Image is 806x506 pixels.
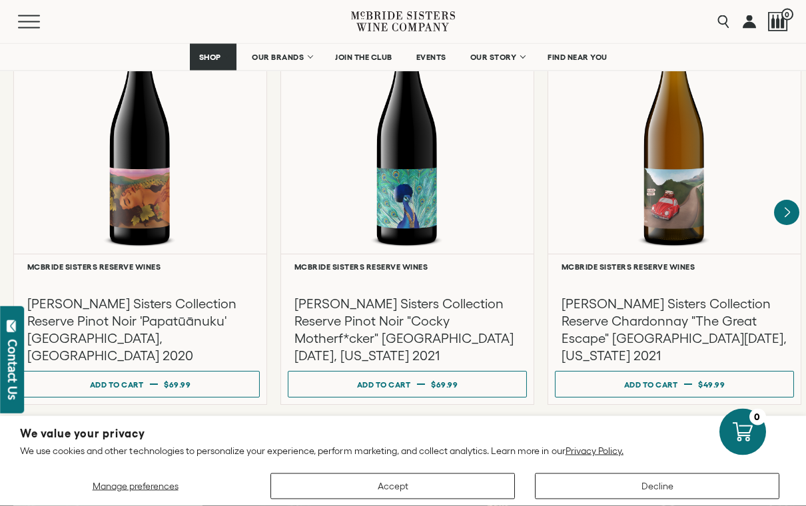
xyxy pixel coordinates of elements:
button: Add to cart $69.99 [288,372,527,398]
h6: McBride Sisters Reserve Wines [27,263,253,272]
div: Contact Us [6,340,19,400]
span: JOIN THE CLUB [335,53,392,62]
p: We use cookies and other technologies to personalize your experience, perform marketing, and coll... [20,445,786,457]
button: Accept [270,473,515,499]
h2: We value your privacy [20,428,786,439]
button: Decline [535,473,779,499]
a: OUR BRANDS [243,44,320,71]
button: Add to cart $49.99 [555,372,794,398]
a: JOIN THE CLUB [326,44,401,71]
h3: [PERSON_NAME] Sisters Collection Reserve Chardonnay "The Great Escape" [GEOGRAPHIC_DATA][DATE], [... [562,296,787,365]
div: Add to cart [90,376,144,395]
button: Next [774,200,799,226]
button: Mobile Menu Trigger [18,15,66,29]
h3: [PERSON_NAME] Sisters Collection Reserve Pinot Noir "Cocky Motherf*cker" [GEOGRAPHIC_DATA][DATE],... [294,296,520,365]
span: 0 [781,9,793,21]
h3: [PERSON_NAME] Sisters Collection Reserve Pinot Noir 'Papatūānuku' [GEOGRAPHIC_DATA], [GEOGRAPHIC_... [27,296,253,365]
div: 0 [749,409,766,425]
h6: McBride Sisters Reserve Wines [562,263,787,272]
span: $69.99 [431,381,458,389]
span: OUR BRANDS [252,53,304,62]
a: OUR STORY [462,44,533,71]
a: SHOP [190,44,236,71]
span: $69.99 [164,381,191,389]
button: Add to cart $69.99 [21,372,260,398]
h6: McBride Sisters Reserve Wines [294,263,520,272]
div: Add to cart [624,376,678,395]
span: FIND NEAR YOU [548,53,607,62]
a: Privacy Policy. [566,445,623,456]
a: FIND NEAR YOU [539,44,616,71]
button: Manage preferences [20,473,250,499]
div: Add to cart [357,376,411,395]
span: SHOP [199,53,221,62]
span: OUR STORY [470,53,517,62]
span: EVENTS [416,53,446,62]
span: Manage preferences [93,481,179,491]
span: $49.99 [698,381,725,389]
a: EVENTS [408,44,455,71]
